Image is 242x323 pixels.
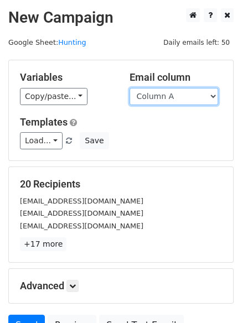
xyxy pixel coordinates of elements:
small: [EMAIL_ADDRESS][DOMAIN_NAME] [20,197,143,205]
h5: Advanced [20,280,222,292]
small: Google Sheet: [8,38,86,46]
h5: Email column [130,71,223,84]
a: Templates [20,116,68,128]
span: Daily emails left: 50 [159,37,234,49]
a: Daily emails left: 50 [159,38,234,46]
h2: New Campaign [8,8,234,27]
a: +17 more [20,237,66,251]
iframe: Chat Widget [187,270,242,323]
small: [EMAIL_ADDRESS][DOMAIN_NAME] [20,222,143,230]
a: Hunting [58,38,86,46]
button: Save [80,132,109,149]
small: [EMAIL_ADDRESS][DOMAIN_NAME] [20,209,143,217]
a: Load... [20,132,63,149]
h5: 20 Recipients [20,178,222,190]
a: Copy/paste... [20,88,87,105]
h5: Variables [20,71,113,84]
